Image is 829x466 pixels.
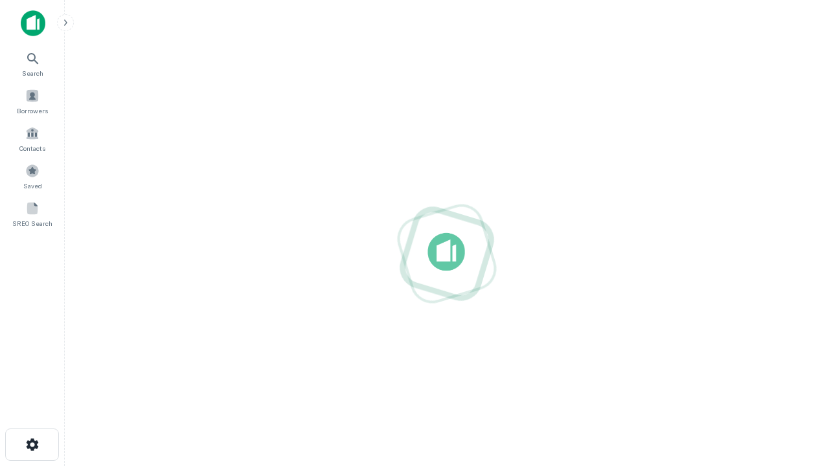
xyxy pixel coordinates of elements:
span: Search [22,68,43,78]
a: Saved [4,159,61,194]
a: Contacts [4,121,61,156]
span: Saved [23,181,42,191]
span: SREO Search [12,218,52,228]
iframe: Chat Widget [764,362,829,425]
a: Borrowers [4,83,61,118]
a: Search [4,46,61,81]
span: Borrowers [17,105,48,116]
a: SREO Search [4,196,61,231]
img: capitalize-icon.png [21,10,45,36]
span: Contacts [19,143,45,153]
